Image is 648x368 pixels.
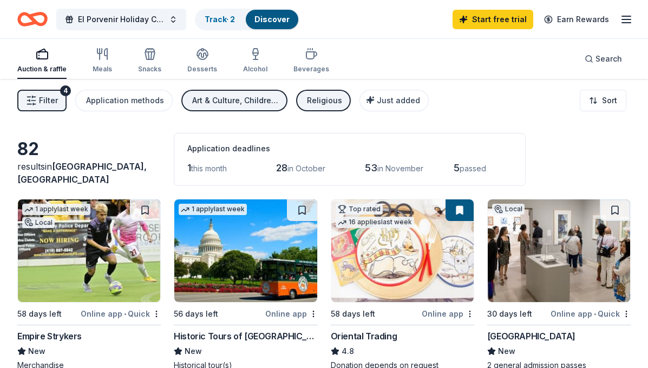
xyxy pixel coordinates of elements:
[138,43,161,79] button: Snacks
[243,43,267,79] button: Alcohol
[602,94,617,107] span: Sort
[17,138,161,160] div: 82
[460,164,486,173] span: passed
[296,90,351,111] button: Religious
[551,307,631,320] div: Online app Quick
[331,307,375,320] div: 58 days left
[265,307,318,320] div: Online app
[243,65,267,73] div: Alcohol
[75,90,173,111] button: Application methods
[205,15,235,24] a: Track· 2
[594,310,596,318] span: •
[86,94,164,107] div: Application methods
[22,204,90,215] div: 1 apply last week
[538,10,616,29] a: Earn Rewards
[498,345,515,358] span: New
[17,330,82,343] div: Empire Strykers
[18,199,160,302] img: Image for Empire Strykers
[17,65,67,73] div: Auction & raffle
[179,204,247,215] div: 1 apply last week
[93,43,112,79] button: Meals
[174,199,317,302] img: Image for Historic Tours of America
[487,307,532,320] div: 30 days left
[181,90,287,111] button: Art & Culture, Children, Education, Poverty & Hunger
[254,15,290,24] a: Discover
[187,142,512,155] div: Application deadlines
[17,161,147,185] span: in
[17,6,48,32] a: Home
[453,10,533,29] a: Start free trial
[492,204,525,215] div: Local
[187,43,217,79] button: Desserts
[187,65,217,73] div: Desserts
[293,65,329,73] div: Beverages
[276,162,287,173] span: 28
[174,307,218,320] div: 56 days left
[487,330,575,343] div: [GEOGRAPHIC_DATA]
[185,345,202,358] span: New
[195,9,299,30] button: Track· 2Discover
[17,90,67,111] button: Filter4
[287,164,325,173] span: in October
[56,9,186,30] button: El Porvenir Holiday Charity Gala
[377,164,423,173] span: in November
[28,345,45,358] span: New
[576,48,631,70] button: Search
[17,307,62,320] div: 58 days left
[192,94,279,107] div: Art & Culture, Children, Education, Poverty & Hunger
[580,90,626,111] button: Sort
[60,85,71,96] div: 4
[331,330,397,343] div: Oriental Trading
[377,96,420,105] span: Just added
[595,52,622,65] span: Search
[187,162,191,173] span: 1
[359,90,429,111] button: Just added
[342,345,354,358] span: 4.8
[93,65,112,73] div: Meals
[488,199,630,302] img: Image for San Diego Museum of Art
[78,13,165,26] span: El Porvenir Holiday Charity Gala
[17,161,147,185] span: [GEOGRAPHIC_DATA], [GEOGRAPHIC_DATA]
[454,162,460,173] span: 5
[174,330,317,343] div: Historic Tours of [GEOGRAPHIC_DATA]
[336,217,414,228] div: 16 applies last week
[336,204,383,215] div: Top rated
[22,217,55,228] div: Local
[331,199,474,302] img: Image for Oriental Trading
[191,164,227,173] span: this month
[365,162,377,173] span: 53
[17,43,67,79] button: Auction & raffle
[124,310,126,318] span: •
[81,307,161,320] div: Online app Quick
[422,307,474,320] div: Online app
[293,43,329,79] button: Beverages
[39,94,58,107] span: Filter
[17,160,161,186] div: results
[307,94,342,107] div: Religious
[138,65,161,73] div: Snacks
